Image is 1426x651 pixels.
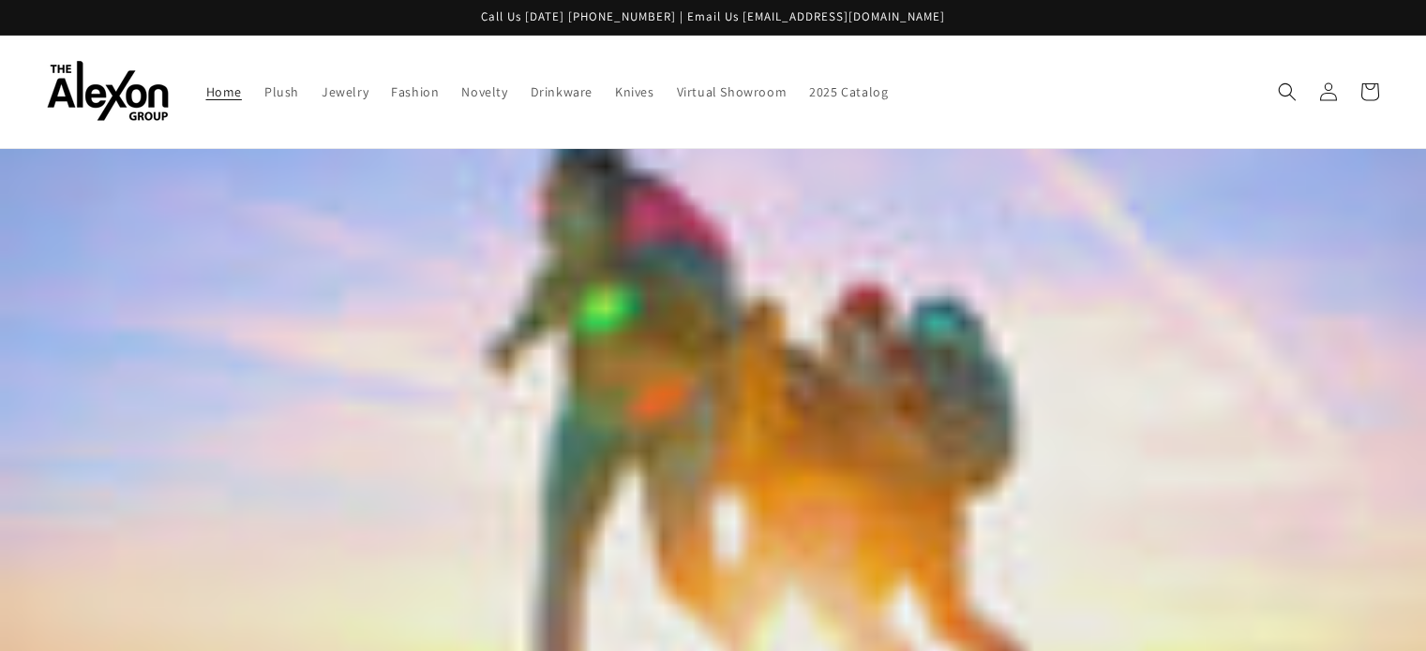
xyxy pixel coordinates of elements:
[604,72,666,111] a: Knives
[461,83,507,100] span: Novelty
[1267,71,1308,112] summary: Search
[264,83,299,100] span: Plush
[253,72,310,111] a: Plush
[798,72,899,111] a: 2025 Catalog
[809,83,888,100] span: 2025 Catalog
[206,83,242,100] span: Home
[310,72,380,111] a: Jewelry
[677,83,788,100] span: Virtual Showroom
[615,83,654,100] span: Knives
[47,61,169,122] img: The Alexon Group
[380,72,450,111] a: Fashion
[519,72,604,111] a: Drinkware
[666,72,799,111] a: Virtual Showroom
[391,83,439,100] span: Fashion
[450,72,518,111] a: Novelty
[322,83,368,100] span: Jewelry
[531,83,593,100] span: Drinkware
[195,72,253,111] a: Home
